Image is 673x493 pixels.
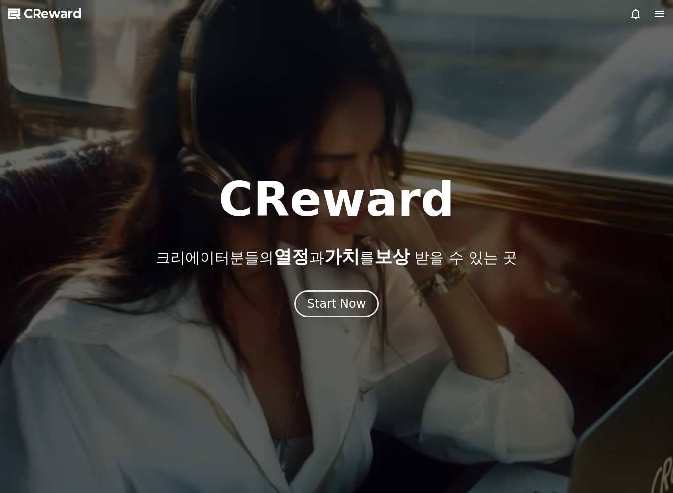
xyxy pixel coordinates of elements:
button: Start Now [294,290,379,317]
a: Start Now [294,300,379,310]
p: 크리에이터분들의 과 를 받을 수 있는 곳 [156,247,517,267]
span: 보상 [374,246,410,267]
div: Start Now [307,296,366,312]
span: CReward [24,6,82,22]
span: 열정 [274,246,309,267]
h1: CReward [218,176,454,223]
span: 가치 [324,246,360,267]
a: CReward [8,6,82,22]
